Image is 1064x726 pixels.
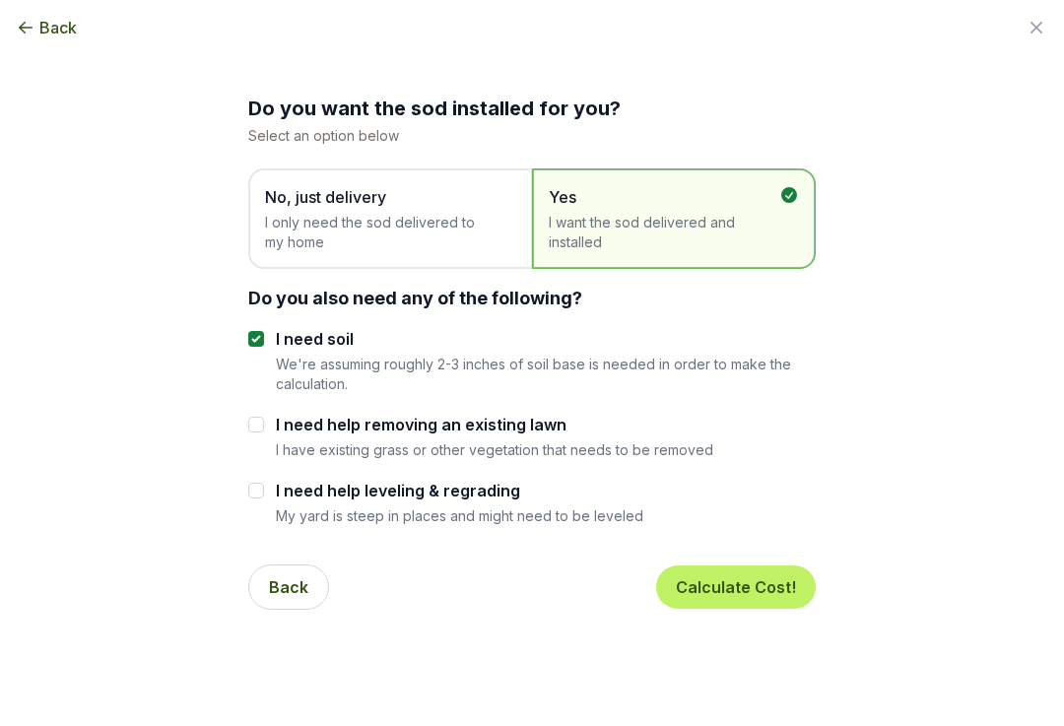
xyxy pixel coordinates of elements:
h2: Do you want the sod installed for you? [248,95,816,122]
span: Back [39,16,77,39]
button: Back [248,564,329,610]
p: Select an option below [248,126,816,145]
span: No, just delivery [265,185,496,209]
p: I have existing grass or other vegetation that needs to be removed [276,440,713,459]
button: Calculate Cost! [656,565,816,609]
button: Back [16,16,77,39]
label: I need help leveling & regrading [276,479,643,502]
div: Do you also need any of the following? [248,285,816,311]
span: Yes [549,185,779,209]
label: I need soil [276,327,816,351]
p: My yard is steep in places and might need to be leveled [276,506,643,525]
span: I want the sod delivered and installed [549,213,779,252]
p: We're assuming roughly 2-3 inches of soil base is needed in order to make the calculation. [276,355,816,393]
span: I only need the sod delivered to my home [265,213,496,252]
label: I need help removing an existing lawn [276,413,713,436]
